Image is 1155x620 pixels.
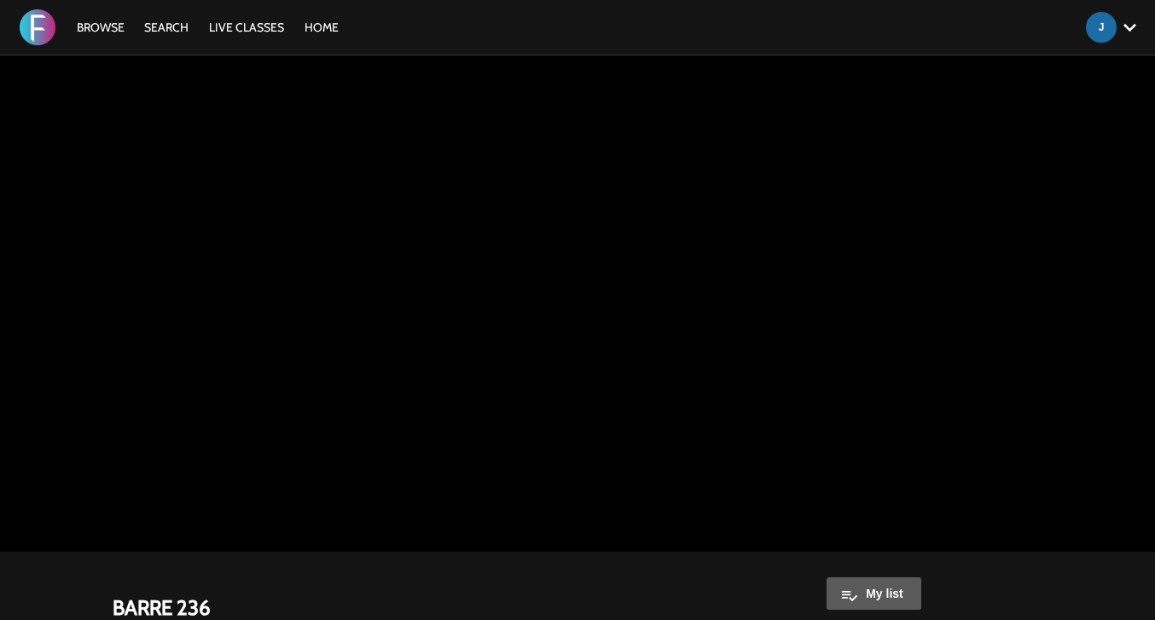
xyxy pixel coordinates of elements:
[68,19,348,36] nav: Primary
[136,20,197,35] a: Search
[827,577,921,610] button: My list
[296,20,347,35] a: HOME
[68,20,133,35] a: Browse
[200,20,293,35] a: LIVE CLASSES
[20,9,55,45] img: FORMATION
